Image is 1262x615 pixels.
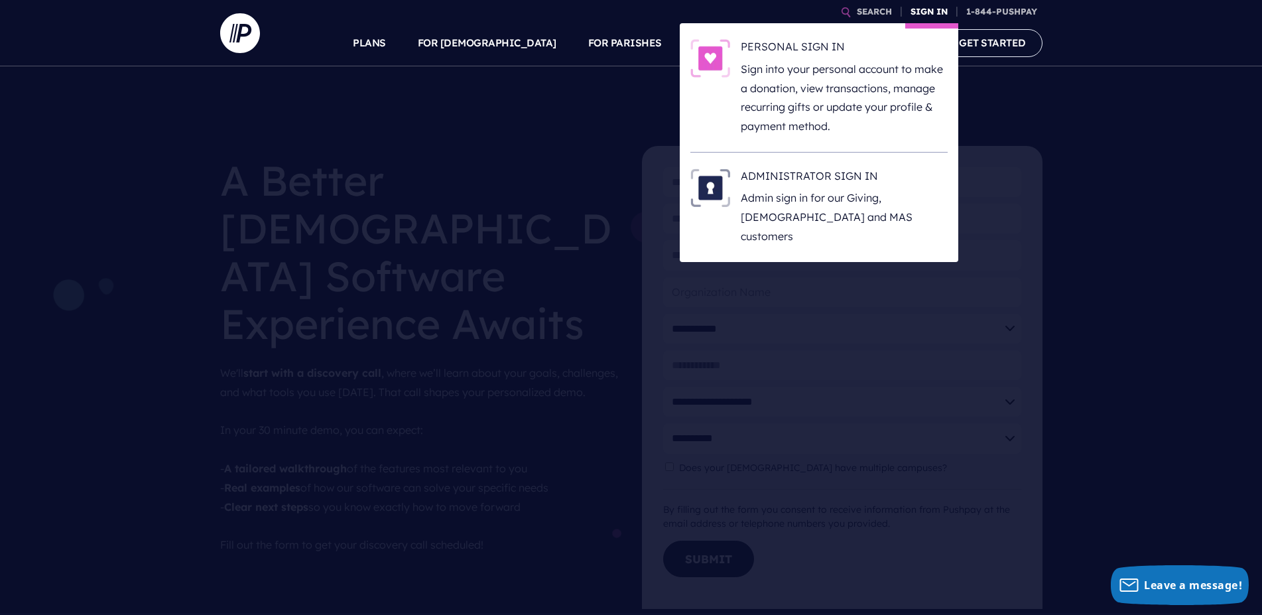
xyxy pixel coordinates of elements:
p: Admin sign in for our Giving, [DEMOGRAPHIC_DATA] and MAS customers [741,188,948,245]
h6: ADMINISTRATOR SIGN IN [741,169,948,188]
span: Leave a message! [1144,578,1242,592]
a: PLANS [353,20,386,66]
h6: PERSONAL SIGN IN [741,39,948,59]
img: PERSONAL SIGN IN - Illustration [690,39,730,78]
a: FOR [DEMOGRAPHIC_DATA] [418,20,556,66]
a: EXPLORE [784,20,830,66]
a: SOLUTIONS [694,20,753,66]
a: GET STARTED [942,29,1042,56]
img: ADMINISTRATOR SIGN IN - Illustration [690,169,730,207]
a: PERSONAL SIGN IN - Illustration PERSONAL SIGN IN Sign into your personal account to make a donati... [690,39,948,136]
p: Sign into your personal account to make a donation, view transactions, manage recurring gifts or ... [741,60,948,136]
a: COMPANY [862,20,911,66]
button: Leave a message! [1111,565,1249,605]
a: ADMINISTRATOR SIGN IN - Illustration ADMINISTRATOR SIGN IN Admin sign in for our Giving, [DEMOGRA... [690,169,948,246]
a: FOR PARISHES [588,20,662,66]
